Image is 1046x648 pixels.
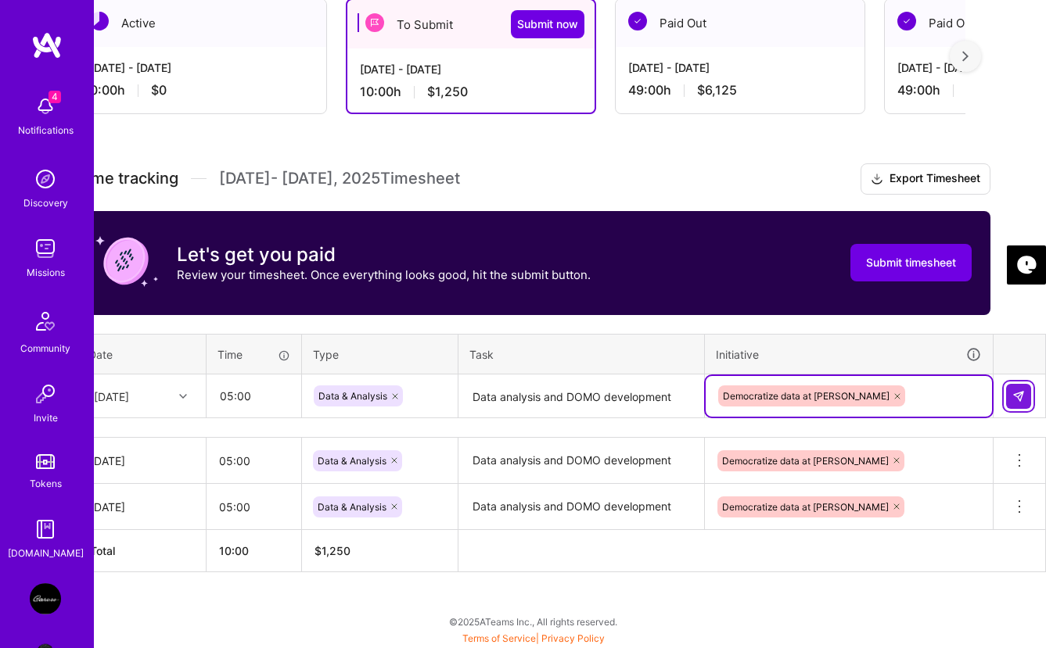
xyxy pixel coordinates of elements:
[511,10,584,38] button: Submit now
[628,82,852,98] div: 49:00 h
[8,545,84,561] div: [DOMAIN_NAME]
[30,583,61,614] img: Caruso: Rewards Program
[18,122,74,138] div: Notifications
[850,244,972,281] button: Submit timesheet
[36,454,55,469] img: tokens
[365,13,384,32] img: To Submit
[962,51,969,62] img: right
[427,84,468,100] span: $1,250
[217,346,290,363] div: Time
[360,84,582,100] div: 10:00 h
[1006,384,1033,409] div: null
[90,453,193,469] div: [DATE]
[722,501,889,513] span: Democratize data at [PERSON_NAME]
[30,378,61,410] img: Invite
[30,91,61,122] img: bell
[866,255,956,270] span: Submit timesheet
[318,501,386,513] span: Data & Analysis
[460,439,703,482] textarea: Data analysis and DOMO development
[541,632,605,644] a: Privacy Policy
[23,195,68,211] div: Discovery
[318,390,387,402] span: Data & Analysis
[460,376,703,417] textarea: Data analysis and DOMO development
[628,12,647,30] img: Paid Out
[90,12,109,30] img: Active
[517,16,578,32] span: Submit now
[77,169,178,188] span: Time tracking
[716,345,982,363] div: Initiative
[458,334,705,374] th: Task
[49,91,61,103] span: 4
[77,530,207,572] th: Total
[360,61,582,77] div: [DATE] - [DATE]
[628,59,852,76] div: [DATE] - [DATE]
[723,390,890,402] span: Democratize data at [PERSON_NAME]
[179,392,187,400] i: icon Chevron
[207,375,300,417] input: HH:MM
[26,583,65,614] a: Caruso: Rewards Program
[462,632,536,644] a: Terms of Service
[219,169,460,188] span: [DATE] - [DATE] , 2025 Timesheet
[57,602,1009,641] div: © 2025 ATeams Inc., All rights reserved.
[31,31,63,59] img: logo
[30,163,61,195] img: discovery
[94,388,129,404] div: [DATE]
[460,485,703,528] textarea: Data analysis and DOMO development
[90,82,314,98] div: 0:00 h
[177,243,591,267] h3: Let's get you paid
[95,230,158,292] img: coin
[90,59,314,76] div: [DATE] - [DATE]
[861,163,990,195] button: Export Timesheet
[207,486,301,528] input: HH:MM
[462,632,605,644] span: |
[151,82,167,98] span: $0
[207,440,301,482] input: HH:MM
[77,334,207,374] th: Date
[30,514,61,545] img: guide book
[697,82,737,98] span: $6,125
[27,264,65,281] div: Missions
[90,499,193,515] div: [DATE]
[20,340,70,356] div: Community
[315,544,350,557] span: $ 1,250
[302,334,458,374] th: Type
[1012,390,1025,403] img: Submit
[207,530,302,572] th: 10:00
[318,455,386,467] span: Data & Analysis
[722,455,889,467] span: Democratize data at [PERSON_NAME]
[897,12,916,30] img: Paid Out
[30,233,61,264] img: teamwork
[30,475,62,492] div: Tokens
[871,171,883,188] i: icon Download
[27,303,64,340] img: Community
[34,410,58,426] div: Invite
[177,267,591,283] p: Review your timesheet. Once everything looks good, hit the submit button.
